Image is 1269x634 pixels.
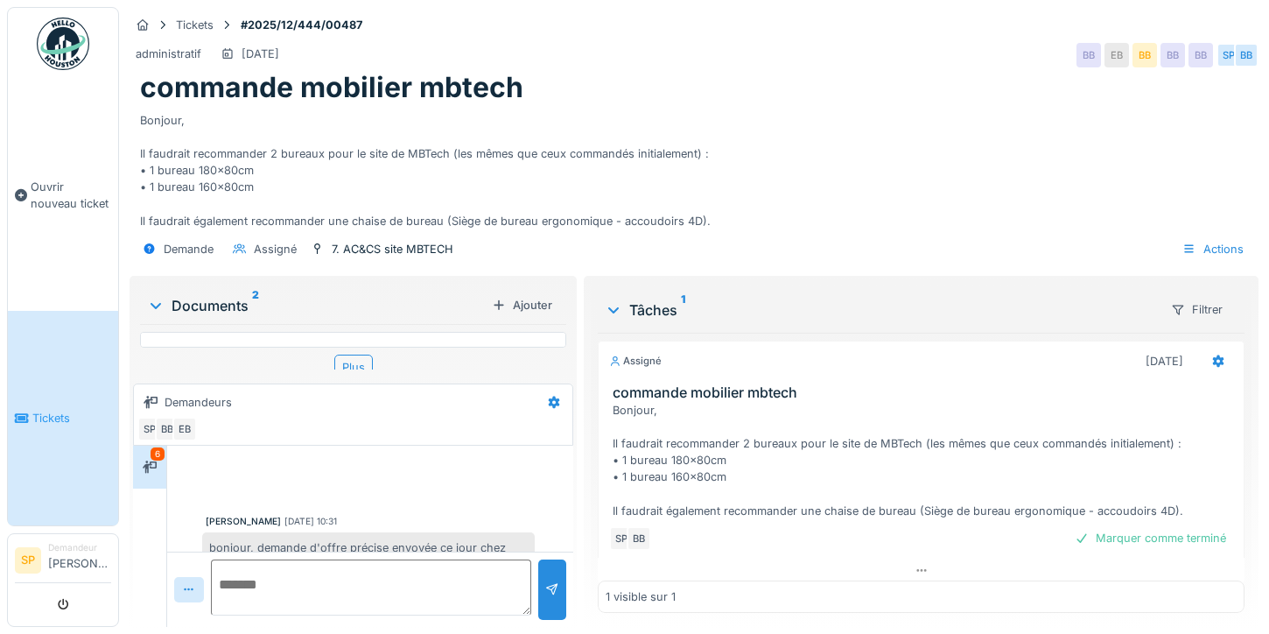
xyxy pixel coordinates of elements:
[137,417,162,441] div: SP
[176,17,214,33] div: Tickets
[1160,43,1185,67] div: BB
[606,588,676,605] div: 1 visible sur 1
[48,541,111,579] li: [PERSON_NAME]
[1076,43,1101,67] div: BB
[605,299,1156,321] div: Tâches
[242,46,279,62] div: [DATE]
[165,394,232,411] div: Demandeurs
[1234,43,1258,67] div: BB
[234,17,369,33] strong: #2025/12/444/00487
[31,179,111,212] span: Ouvrir nouveau ticket
[609,526,634,551] div: SP
[681,299,685,321] sup: 1
[254,241,297,257] div: Assigné
[140,105,1248,229] div: Bonjour, Il faudrait recommander 2 bureaux pour le site de MBTech (les mêmes que ceux commandés i...
[8,80,118,311] a: Ouvrir nouveau ticket
[15,541,111,583] a: SP Demandeur[PERSON_NAME]
[1163,297,1230,322] div: Filtrer
[164,241,214,257] div: Demande
[151,447,165,461] div: 6
[206,515,281,528] div: [PERSON_NAME]
[485,293,559,317] div: Ajouter
[627,526,651,551] div: BB
[1068,526,1233,550] div: Marquer comme terminé
[613,402,1237,519] div: Bonjour, Il faudrait recommander 2 bureaux pour le site de MBTech (les mêmes que ceux commandés i...
[140,71,523,104] h1: commande mobilier mbtech
[332,241,453,257] div: 7. AC&CS site MBTECH
[155,417,179,441] div: BB
[202,532,535,580] div: bonjour, demande d'offre précise envoyée ce jour chez Deroanne pour les bureaux
[1188,43,1213,67] div: BB
[609,354,662,369] div: Assigné
[136,46,201,62] div: administratif
[32,410,111,426] span: Tickets
[172,417,197,441] div: EB
[15,547,41,574] li: SP
[147,295,485,316] div: Documents
[613,384,1237,401] h3: commande mobilier mbtech
[334,355,373,380] div: Plus
[284,515,337,528] div: [DATE] 10:31
[37,18,89,70] img: Badge_color-CXgf-gQk.svg
[1216,43,1241,67] div: SP
[1146,353,1183,370] div: [DATE]
[1174,236,1251,262] div: Actions
[1132,43,1157,67] div: BB
[1104,43,1129,67] div: EB
[48,541,111,554] div: Demandeur
[8,311,118,525] a: Tickets
[252,295,259,316] sup: 2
